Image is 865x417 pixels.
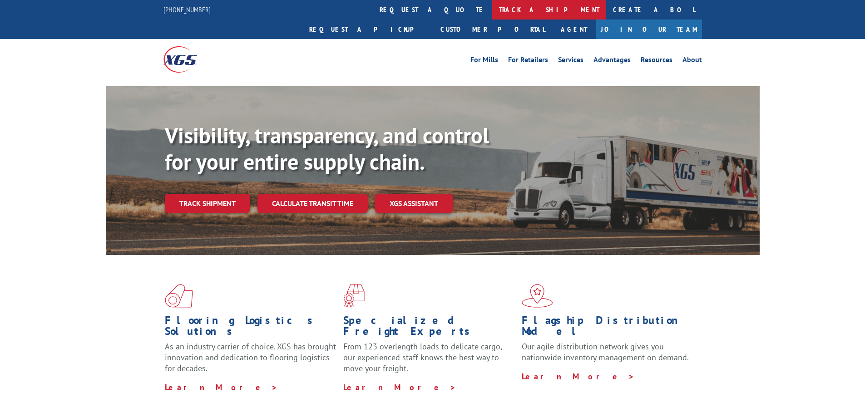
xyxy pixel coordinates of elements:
a: Agent [552,20,596,39]
a: [PHONE_NUMBER] [163,5,211,14]
a: Track shipment [165,194,250,213]
a: Join Our Team [596,20,702,39]
a: Calculate transit time [257,194,368,213]
h1: Flooring Logistics Solutions [165,315,336,341]
a: Learn More > [165,382,278,392]
a: Request a pickup [302,20,434,39]
img: xgs-icon-focused-on-flooring-red [343,284,365,308]
p: From 123 overlength loads to delicate cargo, our experienced staff knows the best way to move you... [343,341,515,382]
a: Learn More > [343,382,456,392]
span: As an industry carrier of choice, XGS has brought innovation and dedication to flooring logistics... [165,341,336,373]
span: Our agile distribution network gives you nationwide inventory management on demand. [522,341,689,363]
a: Resources [641,56,672,66]
a: About [682,56,702,66]
a: For Mills [470,56,498,66]
a: Services [558,56,583,66]
a: Advantages [593,56,631,66]
a: XGS ASSISTANT [375,194,453,213]
h1: Specialized Freight Experts [343,315,515,341]
b: Visibility, transparency, and control for your entire supply chain. [165,121,489,176]
img: xgs-icon-total-supply-chain-intelligence-red [165,284,193,308]
a: For Retailers [508,56,548,66]
a: Learn More > [522,371,635,382]
h1: Flagship Distribution Model [522,315,693,341]
img: xgs-icon-flagship-distribution-model-red [522,284,553,308]
a: Customer Portal [434,20,552,39]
